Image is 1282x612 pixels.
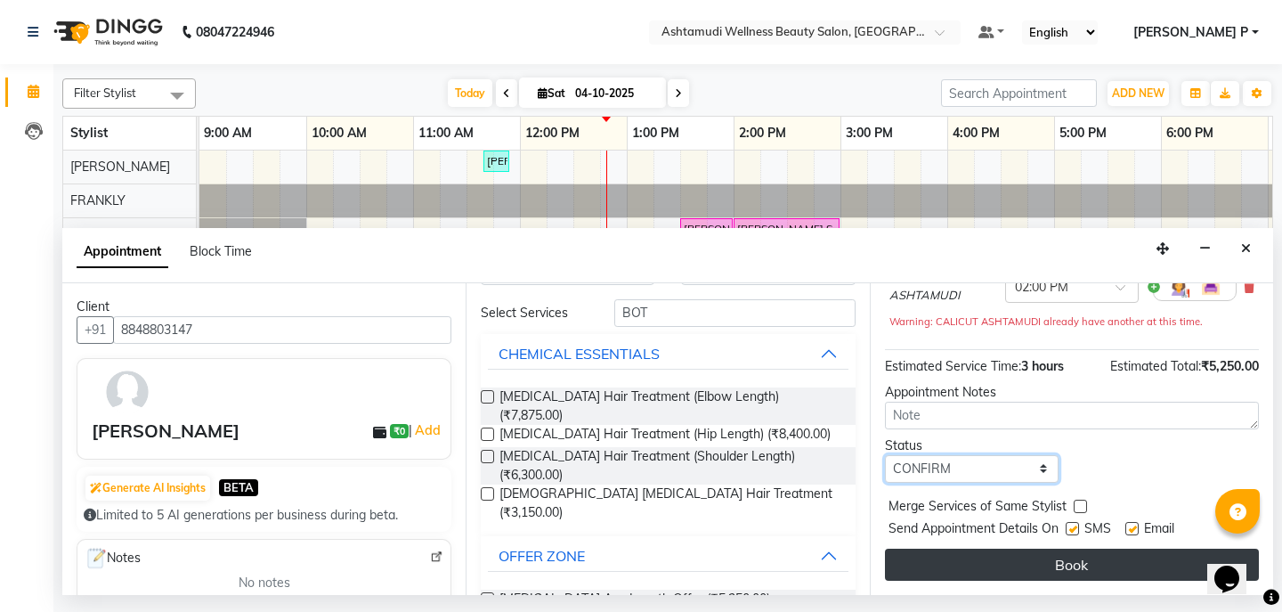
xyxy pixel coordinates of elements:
button: ADD NEW [1108,81,1169,106]
div: OFFER ZONE [499,545,585,567]
img: logo [45,7,167,57]
span: 3 hours [1021,358,1064,374]
button: +91 [77,316,114,344]
button: CHEMICAL ESSENTIALS [488,338,848,370]
a: 4:00 PM [948,120,1004,146]
input: Search by Name/Mobile/Email/Code [113,316,451,344]
a: 5:00 PM [1055,120,1111,146]
span: Today [448,79,492,107]
div: [PERSON_NAME] S, TK02, 02:00 PM-03:00 PM, Anti-[MEDICAL_DATA] Treatment [735,221,838,237]
a: Add [412,420,443,441]
span: SMS [1084,519,1111,542]
div: CHEMICAL ESSENTIALS [499,343,660,364]
span: [DEMOGRAPHIC_DATA] [MEDICAL_DATA] Hair Treatment (₹3,150.00) [499,485,840,522]
span: Filter Stylist [74,86,136,100]
button: OFFER ZONE [488,540,848,572]
span: No notes [239,574,290,592]
span: Send Appointment Details On [888,519,1059,542]
div: Select Services [467,304,601,322]
button: Generate AI Insights [85,476,210,501]
a: 1:00 PM [628,120,684,146]
span: Estimated Total: [1110,358,1201,374]
div: [PERSON_NAME], TK01, 01:30 PM-02:00 PM, Blow Dry Setting [682,221,731,237]
a: 2:00 PM [734,120,791,146]
input: Search Appointment [941,79,1097,107]
button: Close [1233,235,1259,263]
span: | [409,420,443,441]
span: [MEDICAL_DATA] Hair Treatment (Hip Length) (₹8,400.00) [499,425,831,447]
span: Email [1144,519,1174,542]
div: Limited to 5 AI generations per business during beta. [84,506,444,525]
div: Appointment Notes [885,383,1259,402]
input: 2025-10-04 [570,80,659,107]
span: ₹0 [390,424,409,438]
a: 11:00 AM [414,120,478,146]
span: FRANKLY [70,192,126,208]
a: 6:00 PM [1162,120,1218,146]
input: Search by service name [614,299,855,327]
span: CALICUT ASHTAMUDI [889,270,998,305]
span: ADD NEW [1112,86,1164,100]
span: [MEDICAL_DATA] Hair Treatment (Elbow Length) (₹7,875.00) [499,388,840,425]
span: Appointment [77,236,168,268]
a: 9:00 AM [199,120,256,146]
div: Client [77,298,451,316]
div: [PERSON_NAME] [92,418,239,445]
span: Sat [533,86,570,100]
span: Merge Services of Same Stylist [888,497,1067,519]
a: 3:00 PM [841,120,897,146]
span: Block Time [190,243,252,259]
a: 12:00 PM [521,120,584,146]
small: Warning: CALICUT ASHTAMUDI already have another at this time. [889,315,1203,328]
span: [PERSON_NAME] [70,159,170,175]
img: Interior.png [1200,276,1221,298]
span: [MEDICAL_DATA] Hair Treatment (Shoulder Length) (₹6,300.00) [499,447,840,485]
span: [MEDICAL_DATA] Any Length Offer (₹5,250.00) [499,590,770,612]
b: 08047224946 [196,7,274,57]
span: BETA [219,479,258,496]
div: [PERSON_NAME], TK03, 11:40 AM-11:55 AM, Eyebrows Threading [485,153,507,169]
span: CALICUT ASHTAMUDI [70,226,201,242]
div: Status [885,437,1059,455]
img: Hairdresser.png [1168,276,1189,298]
span: Estimated Service Time: [885,358,1021,374]
img: avatar [101,366,153,418]
button: Book [885,549,1259,581]
span: Notes [85,547,141,570]
span: Stylist [70,125,108,141]
span: ₹5,250.00 [1201,358,1259,374]
span: [PERSON_NAME] P [1133,23,1248,42]
a: 10:00 AM [307,120,371,146]
iframe: chat widget [1207,541,1264,594]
